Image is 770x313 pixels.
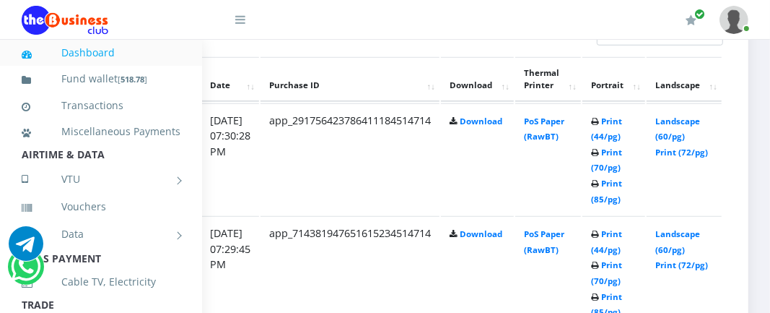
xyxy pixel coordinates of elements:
[22,216,180,252] a: Data
[22,161,180,197] a: VTU
[591,147,622,173] a: Print (70/pg)
[686,14,696,26] i: Renew/Upgrade Subscription
[441,57,514,102] th: Download: activate to sort column ascending
[460,228,502,239] a: Download
[515,57,581,102] th: Thermal Printer: activate to sort column ascending
[719,6,748,34] img: User
[22,6,108,35] img: Logo
[694,9,705,20] span: Renew/Upgrade Subscription
[460,116,502,127] a: Download
[655,228,700,255] a: Landscape (60/pg)
[591,260,622,286] a: Print (70/pg)
[524,116,564,142] a: PoS Paper (RawBT)
[118,74,147,85] small: [ ]
[261,57,439,102] th: Purchase ID: activate to sort column ascending
[11,260,40,284] a: Chat for support
[22,115,180,148] a: Miscellaneous Payments
[261,103,439,215] td: app_291756423786411184514714
[655,116,700,142] a: Landscape (60/pg)
[591,116,622,142] a: Print (44/pg)
[22,190,180,223] a: Vouchers
[201,103,259,215] td: [DATE] 07:30:28 PM
[22,36,180,69] a: Dashboard
[591,178,622,205] a: Print (85/pg)
[22,89,180,122] a: Transactions
[9,237,43,261] a: Chat for support
[655,147,708,158] a: Print (72/pg)
[201,57,259,102] th: Date: activate to sort column ascending
[655,260,708,270] a: Print (72/pg)
[22,265,180,299] a: Cable TV, Electricity
[591,228,622,255] a: Print (44/pg)
[22,62,180,96] a: Fund wallet[518.78]
[647,57,722,102] th: Landscape: activate to sort column ascending
[121,74,144,85] b: 518.78
[582,57,645,102] th: Portrait: activate to sort column ascending
[524,228,564,255] a: PoS Paper (RawBT)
